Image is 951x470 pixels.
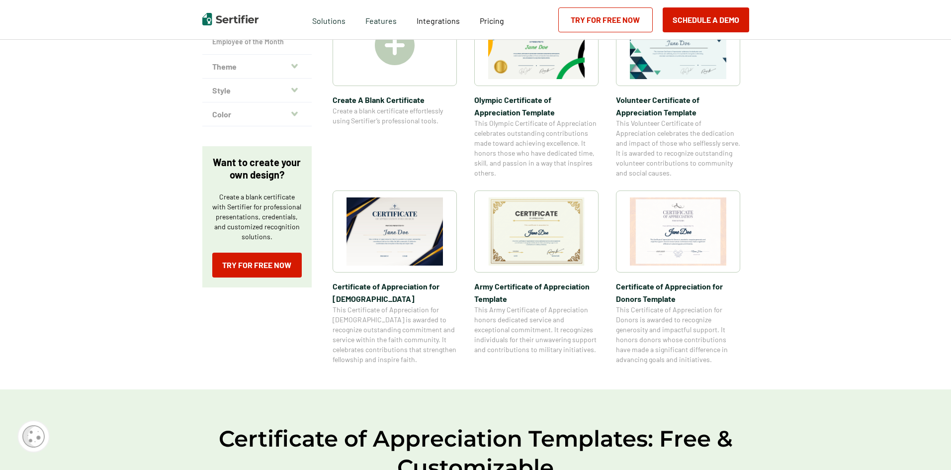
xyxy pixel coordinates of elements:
img: Cookie Popup Icon [22,425,45,448]
img: Army Certificate of Appreciation​ Template [488,197,585,266]
span: Create A Blank Certificate [333,94,457,106]
span: Create a blank certificate effortlessly using Sertifier’s professional tools. [333,106,457,126]
span: This Certificate of Appreciation for [DEMOGRAPHIC_DATA] is awarded to recognize outstanding commi... [333,305,457,365]
a: Certificate of Appreciation for Church​Certificate of Appreciation for [DEMOGRAPHIC_DATA]​This Ce... [333,190,457,365]
p: Create a blank certificate with Sertifier for professional presentations, credentials, and custom... [212,192,302,242]
span: Certificate of Appreciation for [DEMOGRAPHIC_DATA]​ [333,280,457,305]
button: Theme [202,55,312,79]
span: Integrations [417,16,460,25]
a: Certificate of Appreciation for Donors​ TemplateCertificate of Appreciation for Donors​ TemplateT... [616,190,740,365]
a: Volunteer Certificate of Appreciation TemplateVolunteer Certificate of Appreciation TemplateThis ... [616,4,740,178]
button: Style [202,79,312,102]
iframe: Chat Widget [901,422,951,470]
button: Color [202,102,312,126]
span: Solutions [312,13,346,26]
span: Pricing [480,16,504,25]
img: Create A Blank Certificate [375,25,415,65]
span: Features [365,13,397,26]
img: Certificate of Appreciation for Church​ [346,197,443,266]
button: Schedule a Demo [663,7,749,32]
a: Army Certificate of Appreciation​ TemplateArmy Certificate of Appreciation​ TemplateThis Army Cer... [474,190,599,365]
a: Try for Free Now [558,7,653,32]
span: Volunteer Certificate of Appreciation Template [616,94,740,118]
img: Sertifier | Digital Credentialing Platform [202,13,259,25]
img: Olympic Certificate of Appreciation​ Template [488,11,585,79]
p: Want to create your own design? [212,156,302,181]
img: Volunteer Certificate of Appreciation Template [630,11,726,79]
span: This Volunteer Certificate of Appreciation celebrates the dedication and impact of those who self... [616,118,740,178]
a: Try for Free Now [212,253,302,278]
span: Army Certificate of Appreciation​ Template [474,280,599,305]
a: Pricing [480,13,504,26]
span: This Olympic Certificate of Appreciation celebrates outstanding contributions made toward achievi... [474,118,599,178]
a: Employee of the Month [212,37,302,47]
img: Certificate of Appreciation for Donors​ Template [630,197,726,266]
span: Certificate of Appreciation for Donors​ Template [616,280,740,305]
span: This Army Certificate of Appreciation honors dedicated service and exceptional commitment. It rec... [474,305,599,355]
a: Integrations [417,13,460,26]
span: This Certificate of Appreciation for Donors is awarded to recognize generosity and impactful supp... [616,305,740,365]
a: Olympic Certificate of Appreciation​ TemplateOlympic Certificate of Appreciation​ TemplateThis Ol... [474,4,599,178]
span: Olympic Certificate of Appreciation​ Template [474,94,599,118]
